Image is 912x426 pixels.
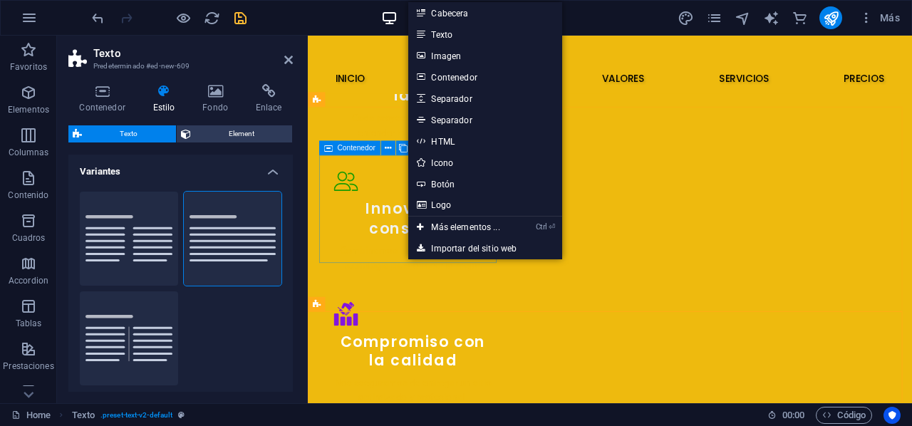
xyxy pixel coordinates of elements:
[816,407,872,424] button: Código
[735,10,751,26] i: Navegador
[677,9,694,26] button: design
[819,6,842,29] button: publish
[762,9,779,26] button: text_generator
[536,222,547,232] i: Ctrl
[68,155,293,180] h4: Variantes
[9,147,49,158] p: Columnas
[408,194,561,216] a: Logo
[192,84,245,114] h4: Fondo
[767,407,805,424] h6: Tiempo de la sesión
[678,10,694,26] i: Diseño (Ctrl+Alt+Y)
[8,189,48,201] p: Contenido
[706,10,722,26] i: Páginas (Ctrl+Alt+S)
[3,360,53,372] p: Prestaciones
[16,318,42,329] p: Tablas
[549,222,555,232] i: ⏎
[859,11,900,25] span: Más
[232,9,249,26] button: save
[408,173,561,194] a: Botón
[791,9,808,26] button: commerce
[792,10,808,26] i: Comercio
[408,217,508,238] a: Ctrl⏎Más elementos ...
[408,130,561,152] a: HTML
[68,84,142,114] h4: Contenedor
[408,2,561,24] a: Cabecera
[86,125,172,142] span: Texto
[204,10,220,26] i: Volver a cargar página
[93,60,264,73] h3: Predeterminado #ed-new-609
[11,407,51,424] a: Haz clic para cancelar la selección y doble clic para abrir páginas
[338,145,375,152] span: Contenedor
[68,125,176,142] button: Texto
[232,10,249,26] i: Guardar (Ctrl+S)
[10,61,47,73] p: Favoritos
[408,152,561,173] a: Icono
[822,407,866,424] span: Código
[854,6,906,29] button: Más
[792,410,794,420] span: :
[89,9,106,26] button: undo
[177,125,293,142] button: Element
[203,9,220,26] button: reload
[93,47,293,60] h2: Texto
[72,407,185,424] nav: breadcrumb
[408,88,561,109] a: Separador
[178,411,185,419] i: Este elemento es un preajuste personalizable
[195,125,289,142] span: Element
[763,10,779,26] i: AI Writer
[12,232,46,244] p: Cuadros
[244,84,293,114] h4: Enlace
[883,407,901,424] button: Usercentrics
[408,66,561,88] a: Contenedor
[8,104,49,115] p: Elementos
[90,10,106,26] i: Deshacer: Añadir elemento (Ctrl+Z)
[142,84,192,114] h4: Estilo
[734,9,751,26] button: navigator
[408,24,561,45] a: Texto
[100,407,172,424] span: . preset-text-v2-default
[408,45,561,66] a: Imagen
[9,275,48,286] p: Accordion
[408,238,561,259] a: Importar del sitio web
[823,10,839,26] i: Publicar
[782,407,804,424] span: 00 00
[705,9,722,26] button: pages
[72,407,95,424] span: Haz clic para seleccionar y doble clic para editar
[408,109,561,130] a: Separador
[175,9,192,26] button: Haz clic para salir del modo de previsualización y seguir editando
